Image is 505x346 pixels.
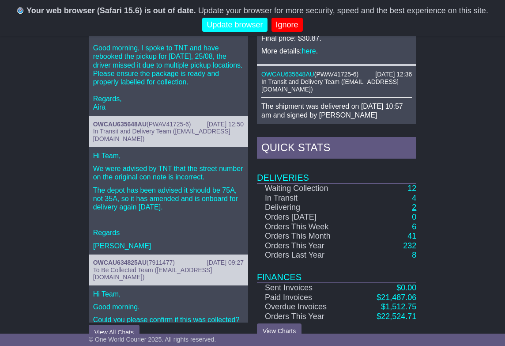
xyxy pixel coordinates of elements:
a: 4 [412,194,416,202]
a: 8 [412,251,416,259]
div: [DATE] 12:50 [207,121,244,128]
span: In Transit and Delivery Team ([EMAIL_ADDRESS][DOMAIN_NAME]) [261,78,399,93]
a: View Charts [257,323,301,339]
a: 232 [403,241,416,250]
p: The depot has been advised it should be 75A, not 35A, so it has amended and is onboard for delive... [93,186,244,212]
b: Your web browser (Safari 15.6) is out of date. [26,6,196,15]
td: Delivering [257,203,354,213]
a: OWCAU634825AU [93,259,147,266]
td: Sent Invoices [257,283,354,293]
button: View All Chats [89,325,139,340]
td: Paid Invoices [257,293,354,303]
span: Update your browser for more security, speed and the best experience on this site. [198,6,488,15]
a: 2 [412,203,416,212]
span: 22,524.71 [381,312,416,321]
a: $1,512.75 [381,302,416,311]
span: 0.00 [401,283,416,292]
td: Orders This Year [257,312,354,322]
a: $21,487.06 [377,293,416,302]
td: Orders This Year [257,241,354,251]
p: Final price: $30.87. [261,34,412,42]
div: Quick Stats [257,137,416,161]
div: [DATE] 09:27 [207,259,244,266]
td: Orders [DATE] [257,213,354,222]
td: Orders This Month [257,232,354,241]
p: -[PERSON_NAME] [261,124,412,132]
td: Deliveries [257,161,416,183]
p: Could you please confirm if this was collected? [93,316,244,324]
a: OWCAU635648AU [261,71,314,78]
span: 7911477 [149,259,173,266]
td: Waiting Collection [257,183,354,194]
p: Hi Team, [93,290,244,298]
a: $0.00 [396,283,416,292]
td: Overdue Invoices [257,302,354,312]
a: 41 [407,232,416,240]
a: Update browser [202,18,267,32]
span: To Be Collected Team ([EMAIL_ADDRESS][DOMAIN_NAME]) [93,266,212,281]
td: Orders Last Year [257,251,354,260]
p: We were advised by TNT that the street number on the original con note is incorrect. [93,164,244,181]
div: ( ) [93,259,244,266]
span: PWAV41725-6 [149,121,189,128]
a: 6 [412,222,416,231]
p: Hi Team, Good morning, I spoke to TNT and have rebooked the pickup for [DATE], 25/08, the driver ... [93,27,244,112]
p: More details: . [261,47,412,55]
span: 1,512.75 [385,302,416,311]
a: OWCAU635648AU [93,121,147,128]
p: Good morning. [93,303,244,311]
a: Ignore [271,18,303,32]
p: Hi Team, [93,152,244,160]
a: 0 [412,213,416,221]
a: $22,524.71 [377,312,416,321]
span: In Transit and Delivery Team ([EMAIL_ADDRESS][DOMAIN_NAME]) [93,128,230,142]
a: here [302,47,316,55]
p: [PERSON_NAME] [93,242,244,250]
span: © One World Courier 2025. All rights reserved. [89,336,216,343]
td: Finances [257,260,416,283]
a: 12 [407,184,416,193]
span: PWAV41725-6 [317,71,357,78]
p: Regards [93,228,244,237]
span: 21,487.06 [381,293,416,302]
td: In Transit [257,194,354,203]
td: Orders This Week [257,222,354,232]
div: ( ) [261,71,412,78]
div: ( ) [93,121,244,128]
div: [DATE] 12:36 [375,71,412,78]
p: The shipment was delivered on [DATE] 10:57 am and signed by [PERSON_NAME] [261,102,412,119]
